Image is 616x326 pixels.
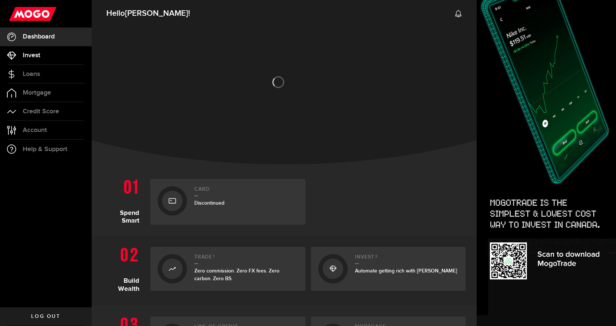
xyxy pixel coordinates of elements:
h2: Card [194,186,298,196]
span: Discontinued [194,200,224,206]
a: Invest2Automate getting rich with [PERSON_NAME] [311,247,466,291]
span: Account [23,127,47,133]
span: Mortgage [23,89,51,96]
button: Open LiveChat chat widget [6,3,28,25]
span: Credit Score [23,108,59,115]
span: Automate getting rich with [PERSON_NAME] [355,268,457,274]
span: Zero commission. Zero FX fees. Zero carbon. Zero BS. [194,268,279,282]
sup: 1 [213,254,215,259]
span: [PERSON_NAME] [125,8,188,18]
span: Hello ! [106,6,190,21]
sup: 2 [375,254,378,259]
span: Invest [23,52,40,59]
h2: Trade [194,254,298,264]
a: CardDiscontinued [150,179,305,225]
span: Loans [23,71,40,77]
h1: Spend Smart [103,175,145,225]
a: Trade1Zero commission. Zero FX fees. Zero carbon. Zero BS. [150,247,305,291]
span: Help & Support [23,146,67,153]
span: Dashboard [23,33,55,40]
h2: Invest [355,254,459,264]
h1: Build Wealth [103,243,145,294]
span: Log out [31,314,60,319]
